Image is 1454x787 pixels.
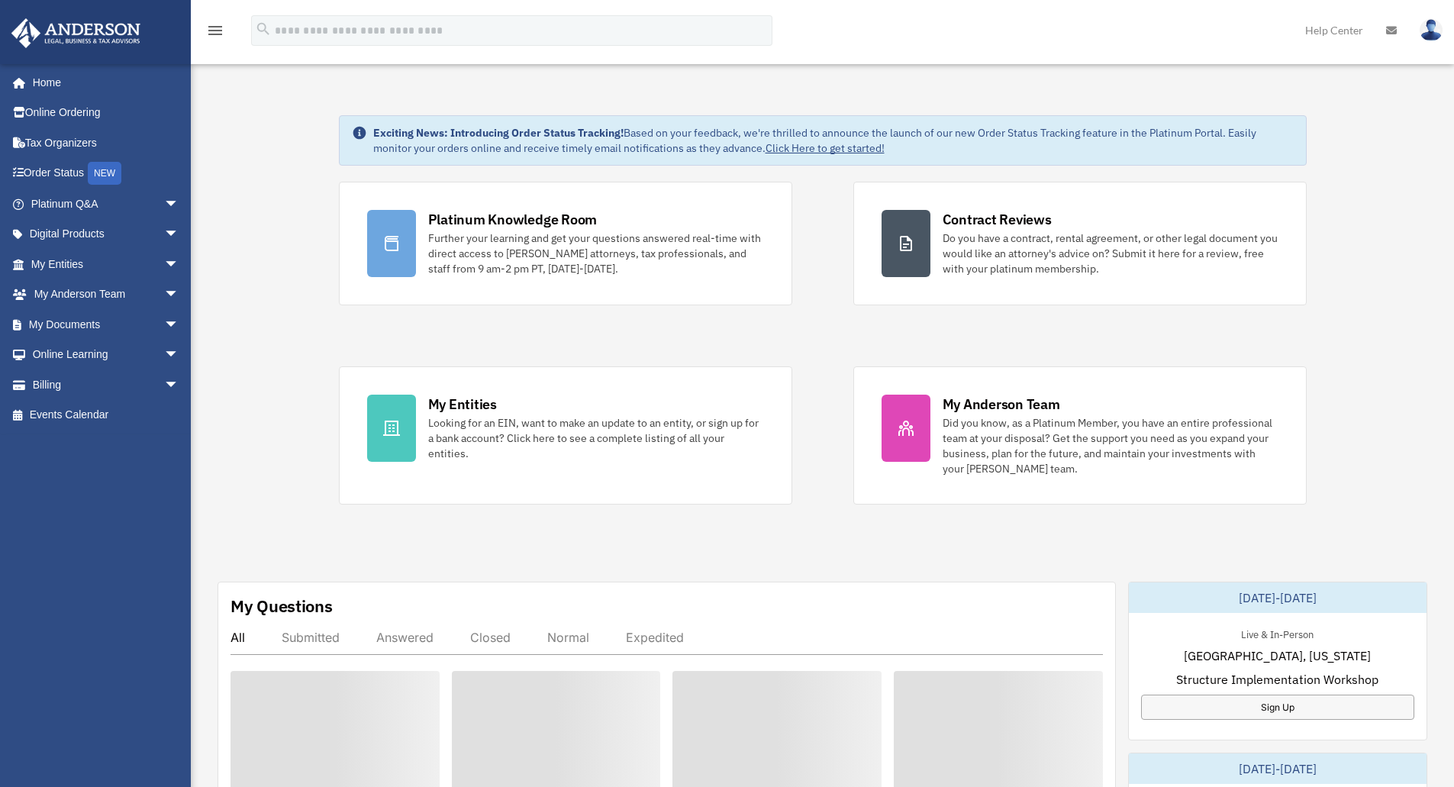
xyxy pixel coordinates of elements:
div: Do you have a contract, rental agreement, or other legal document you would like an attorney's ad... [943,231,1278,276]
div: All [231,630,245,645]
strong: Exciting News: Introducing Order Status Tracking! [373,126,624,140]
span: arrow_drop_down [164,369,195,401]
div: [DATE]-[DATE] [1129,582,1427,613]
a: Platinum Q&Aarrow_drop_down [11,189,202,219]
div: [DATE]-[DATE] [1129,753,1427,784]
div: Platinum Knowledge Room [428,210,598,229]
a: Online Ordering [11,98,202,128]
a: My Entitiesarrow_drop_down [11,249,202,279]
div: Closed [470,630,511,645]
div: Further your learning and get your questions answered real-time with direct access to [PERSON_NAM... [428,231,764,276]
div: Looking for an EIN, want to make an update to an entity, or sign up for a bank account? Click her... [428,415,764,461]
a: Digital Productsarrow_drop_down [11,219,202,250]
div: My Entities [428,395,497,414]
a: Online Learningarrow_drop_down [11,340,202,370]
div: Normal [547,630,589,645]
span: arrow_drop_down [164,309,195,340]
div: Answered [376,630,434,645]
div: Live & In-Person [1229,625,1326,641]
span: Structure Implementation Workshop [1176,670,1378,689]
a: My Documentsarrow_drop_down [11,309,202,340]
div: Contract Reviews [943,210,1052,229]
div: My Anderson Team [943,395,1060,414]
a: Contract Reviews Do you have a contract, rental agreement, or other legal document you would like... [853,182,1307,305]
a: My Anderson Teamarrow_drop_down [11,279,202,310]
img: Anderson Advisors Platinum Portal [7,18,145,48]
a: My Anderson Team Did you know, as a Platinum Member, you have an entire professional team at your... [853,366,1307,505]
span: arrow_drop_down [164,219,195,250]
span: arrow_drop_down [164,340,195,371]
div: NEW [88,162,121,185]
a: menu [206,27,224,40]
i: menu [206,21,224,40]
a: Click Here to get started! [766,141,885,155]
img: User Pic [1420,19,1443,41]
a: Billingarrow_drop_down [11,369,202,400]
div: Did you know, as a Platinum Member, you have an entire professional team at your disposal? Get th... [943,415,1278,476]
a: My Entities Looking for an EIN, want to make an update to an entity, or sign up for a bank accoun... [339,366,792,505]
div: Submitted [282,630,340,645]
span: arrow_drop_down [164,249,195,280]
a: Sign Up [1141,695,1414,720]
a: Platinum Knowledge Room Further your learning and get your questions answered real-time with dire... [339,182,792,305]
a: Home [11,67,195,98]
a: Order StatusNEW [11,158,202,189]
a: Events Calendar [11,400,202,431]
span: [GEOGRAPHIC_DATA], [US_STATE] [1184,647,1371,665]
span: arrow_drop_down [164,279,195,311]
div: My Questions [231,595,333,618]
span: arrow_drop_down [164,189,195,220]
div: Based on your feedback, we're thrilled to announce the launch of our new Order Status Tracking fe... [373,125,1294,156]
i: search [255,21,272,37]
a: Tax Organizers [11,127,202,158]
div: Expedited [626,630,684,645]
